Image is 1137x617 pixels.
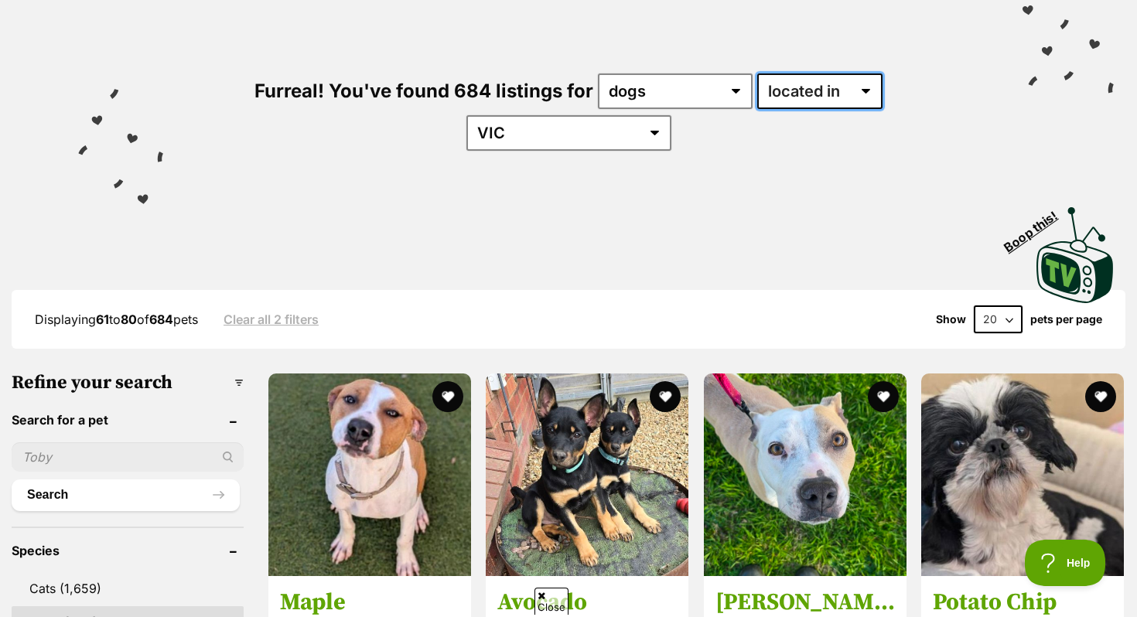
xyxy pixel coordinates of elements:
[12,544,244,557] header: Species
[149,312,173,327] strong: 684
[704,373,907,576] img: Diaz - American Staffordshire Terrier Dog
[1036,207,1114,303] img: PetRescue TV logo
[868,381,899,412] button: favourite
[12,572,244,605] a: Cats (1,659)
[1030,313,1102,326] label: pets per page
[96,312,109,327] strong: 61
[936,313,966,326] span: Show
[715,588,895,617] h3: [PERSON_NAME]
[921,373,1124,576] img: Potato Chip - Maltese Dog
[432,381,463,412] button: favourite
[280,588,459,617] h3: Maple
[35,312,198,327] span: Displaying to of pets
[254,80,593,102] span: Furreal! You've found 684 listings for
[534,588,568,615] span: Close
[12,413,244,427] header: Search for a pet
[1036,193,1114,306] a: Boop this!
[933,588,1112,617] h3: Potato Chip
[121,312,137,327] strong: 80
[268,373,471,576] img: Maple - American Staffy Dog
[224,312,319,326] a: Clear all 2 filters
[1085,381,1116,412] button: favourite
[650,381,681,412] button: favourite
[1002,199,1073,254] span: Boop this!
[1025,540,1106,586] iframe: Help Scout Beacon - Open
[497,588,677,617] h3: Avocado
[12,479,240,510] button: Search
[12,372,244,394] h3: Refine your search
[12,442,244,472] input: Toby
[486,373,688,576] img: Avocado - Australian Kelpie Dog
